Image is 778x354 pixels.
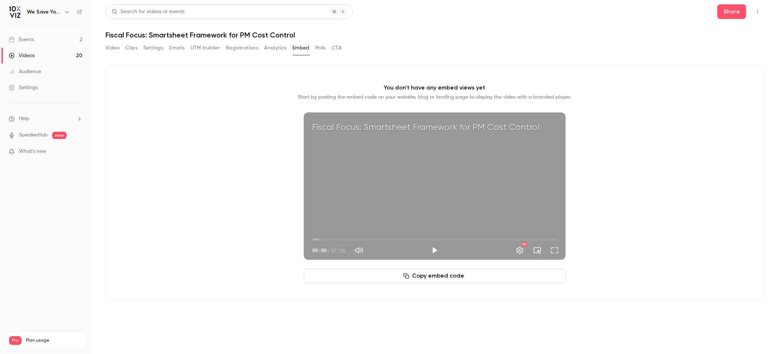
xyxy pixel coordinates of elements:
img: We Save You Time! [9,6,21,18]
li: help-dropdown-opener [9,115,82,123]
button: CTA [332,42,342,54]
span: 00:00 [312,247,327,254]
div: Events [9,36,34,43]
div: Search for videos or events [112,8,184,16]
button: Settings [512,243,527,258]
button: Registrations [226,42,258,54]
button: Clips [125,42,137,54]
span: Pro [9,336,21,345]
p: You don't have any embed views yet [384,83,485,92]
span: What's new [19,148,46,155]
button: Settings [143,42,163,54]
button: Play [427,243,442,258]
button: Emails [169,42,184,54]
button: Full screen [547,243,562,258]
button: Video [105,42,120,54]
span: Plan usage [26,338,82,343]
button: Share [717,4,746,19]
button: Embed [292,42,310,54]
h6: We Save You Time! [27,8,61,16]
p: Start by pasting the embed code on your website, blog or landing page to display the video with a... [298,94,571,101]
span: / [328,247,331,254]
span: new [52,132,67,139]
div: Audience [9,68,41,75]
div: Videos [9,52,35,59]
button: Analytics [264,42,287,54]
iframe: Noticeable Trigger [73,148,82,155]
a: SpeakerHub [19,131,48,139]
button: Turn on miniplayer [530,243,544,258]
div: HD [522,242,527,246]
h1: Fiscal Focus: Smartsheet Framework for PM Cost Control [105,31,763,39]
div: Settings [9,84,38,91]
button: Copy embed code [304,269,566,283]
div: 00:00 [312,247,346,254]
span: Help [19,115,29,123]
span: 57:26 [331,247,346,254]
button: UTM builder [191,42,220,54]
button: Top Bar Actions [752,6,763,17]
button: Mute [352,243,366,258]
button: Polls [315,42,326,54]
